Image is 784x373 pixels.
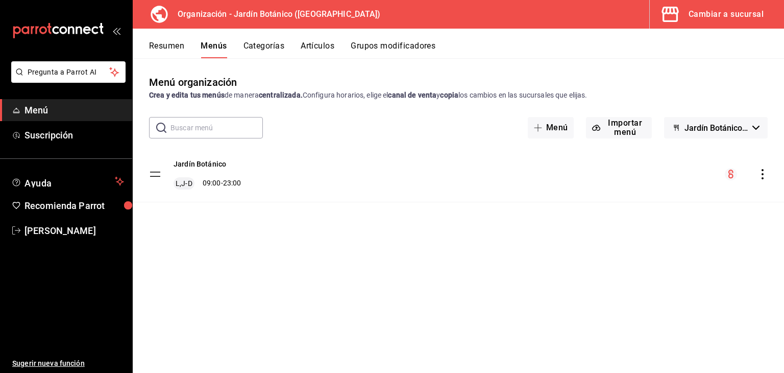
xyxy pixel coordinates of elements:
[757,169,768,179] button: actions
[440,91,458,99] strong: copia
[301,41,334,58] button: Artículos
[28,67,110,78] span: Pregunta a Parrot AI
[149,75,237,90] div: Menú organización
[664,117,768,138] button: Jardín Botánico - Borrador
[243,41,285,58] button: Categorías
[170,118,263,138] input: Buscar menú
[174,177,241,190] div: 09:00 - 23:00
[112,27,120,35] button: open_drawer_menu
[388,91,436,99] strong: canal de venta
[24,128,124,142] span: Suscripción
[149,41,784,58] div: navigation tabs
[684,123,748,133] span: Jardín Botánico - Borrador
[259,91,303,99] strong: centralizada.
[24,175,111,188] span: Ayuda
[133,147,784,202] table: menu-maker-table
[149,91,225,99] strong: Crea y edita tus menús
[201,41,227,58] button: Menús
[586,117,652,138] button: Importar menú
[689,7,764,21] div: Cambiar a sucursal
[7,74,126,85] a: Pregunta a Parrot AI
[24,199,124,213] span: Recomienda Parrot
[174,178,194,189] span: L,J-D
[24,224,124,238] span: [PERSON_NAME]
[149,168,161,180] button: drag
[149,90,768,101] div: de manera Configura horarios, elige el y los cambios en las sucursales que elijas.
[169,8,381,20] h3: Organización - Jardín Botánico ([GEOGRAPHIC_DATA])
[174,159,226,169] button: Jardín Botánico
[24,103,124,117] span: Menú
[351,41,435,58] button: Grupos modificadores
[149,41,184,58] button: Resumen
[528,117,574,138] button: Menú
[12,358,124,369] span: Sugerir nueva función
[11,61,126,83] button: Pregunta a Parrot AI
